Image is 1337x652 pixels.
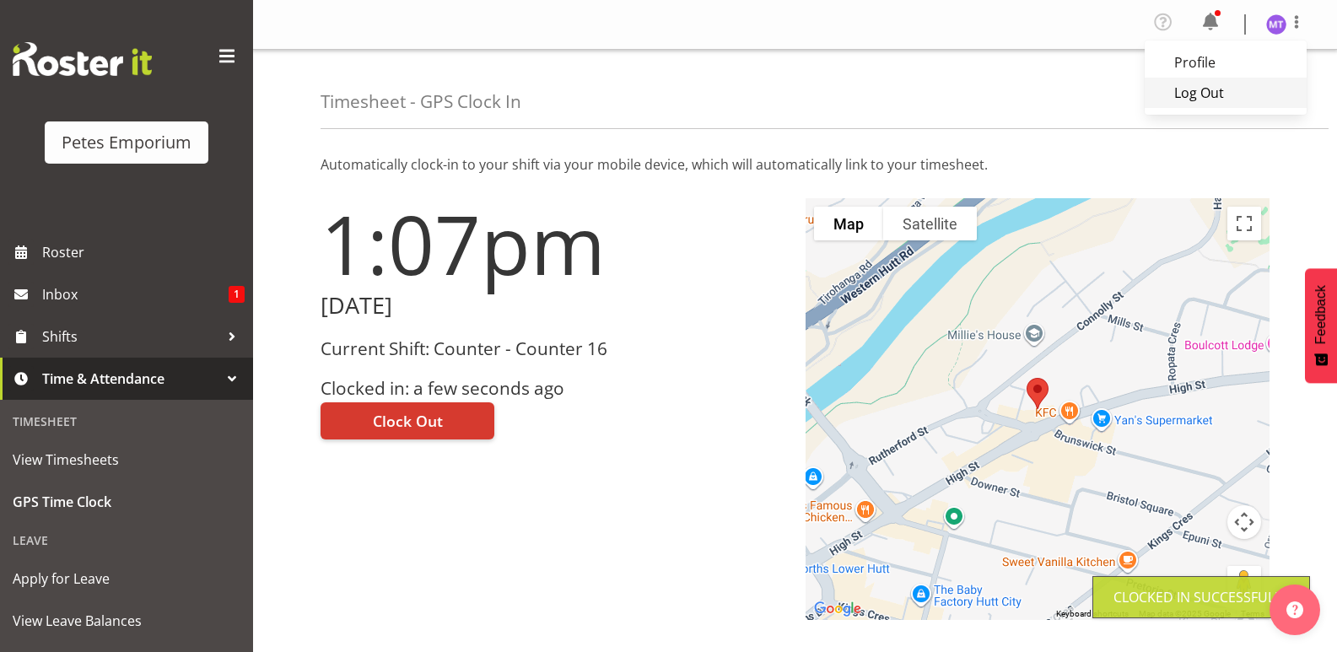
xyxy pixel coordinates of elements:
[4,523,249,558] div: Leave
[1227,566,1261,600] button: Drag Pegman onto the map to open Street View
[1227,207,1261,240] button: Toggle fullscreen view
[4,481,249,523] a: GPS Time Clock
[1145,78,1307,108] a: Log Out
[1113,587,1289,607] div: Clocked in Successfully
[4,404,249,439] div: Timesheet
[814,207,883,240] button: Show street map
[13,566,240,591] span: Apply for Leave
[4,600,249,642] a: View Leave Balances
[4,558,249,600] a: Apply for Leave
[1145,47,1307,78] a: Profile
[42,282,229,307] span: Inbox
[810,598,865,620] img: Google
[13,42,152,76] img: Rosterit website logo
[42,240,245,265] span: Roster
[1227,505,1261,539] button: Map camera controls
[321,293,785,319] h2: [DATE]
[4,439,249,481] a: View Timesheets
[13,608,240,633] span: View Leave Balances
[13,447,240,472] span: View Timesheets
[321,339,785,358] h3: Current Shift: Counter - Counter 16
[1313,285,1329,344] span: Feedback
[1286,601,1303,618] img: help-xxl-2.png
[13,489,240,515] span: GPS Time Clock
[321,379,785,398] h3: Clocked in: a few seconds ago
[321,402,494,439] button: Clock Out
[42,324,219,349] span: Shifts
[321,198,785,289] h1: 1:07pm
[1305,268,1337,383] button: Feedback - Show survey
[229,286,245,303] span: 1
[321,92,521,111] h4: Timesheet - GPS Clock In
[810,598,865,620] a: Open this area in Google Maps (opens a new window)
[883,207,977,240] button: Show satellite imagery
[321,154,1270,175] p: Automatically clock-in to your shift via your mobile device, which will automatically link to you...
[1056,608,1129,620] button: Keyboard shortcuts
[62,130,191,155] div: Petes Emporium
[373,410,443,432] span: Clock Out
[1266,14,1286,35] img: mya-taupawa-birkhead5814.jpg
[42,366,219,391] span: Time & Attendance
